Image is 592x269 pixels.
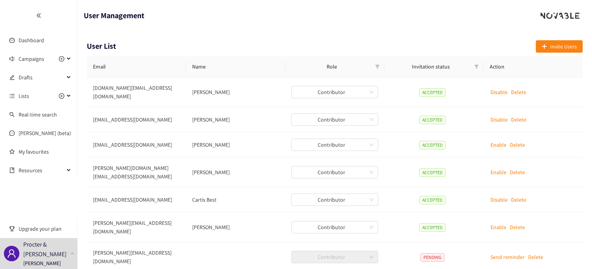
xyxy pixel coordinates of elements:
span: filter [474,64,479,69]
button: Delete [511,194,526,206]
p: Disable [490,195,508,204]
span: sound [9,56,15,62]
p: Delete [510,140,525,149]
button: Enable [490,166,506,178]
span: plus [542,44,547,50]
button: Delete [510,221,525,233]
td: [EMAIL_ADDRESS][DOMAIN_NAME] [87,132,186,158]
td: [DOMAIN_NAME][EMAIL_ADDRESS][DOMAIN_NAME] [87,77,186,107]
p: Delete [528,253,543,261]
a: Real-time search [19,111,57,118]
button: Delete [528,251,543,263]
td: [PERSON_NAME][DOMAIN_NAME][EMAIL_ADDRESS][DOMAIN_NAME] [87,158,186,187]
p: Disable [490,115,508,124]
p: Delete [510,223,525,231]
span: ACCEPTED [419,141,446,149]
span: Contributor [296,86,373,98]
span: edit [9,75,15,80]
button: Delete [511,86,526,98]
p: Procter & [PERSON_NAME] [23,240,67,259]
p: Delete [511,88,526,96]
button: Send reminder [490,251,525,263]
td: [EMAIL_ADDRESS][DOMAIN_NAME] [87,107,186,132]
p: Enable [490,140,506,149]
span: Contributor [296,251,373,263]
span: Invite Users [550,42,577,51]
span: user [7,249,16,258]
span: Contributor [296,194,373,206]
th: Action [484,56,583,77]
span: Contributor [296,114,373,125]
p: Enable [490,223,506,231]
p: Delete [511,195,526,204]
td: Cartis Best [186,187,285,212]
a: My favourites [19,144,71,159]
span: ACCEPTED [419,196,446,204]
span: plus-circle [59,93,64,99]
span: ACCEPTED [419,116,446,124]
span: Campaigns [19,51,44,67]
span: trophy [9,226,15,231]
span: ACCEPTED [419,168,446,177]
span: Role [291,62,372,71]
button: plusInvite Users [536,40,583,53]
td: [EMAIL_ADDRESS][DOMAIN_NAME] [87,187,186,212]
p: Send reminder [490,253,525,261]
span: unordered-list [9,93,15,99]
button: Delete [510,166,525,178]
span: Contributor [296,221,373,233]
button: Delete [510,139,525,151]
td: Saloni Arora [186,132,285,158]
span: PENDING [420,253,444,262]
span: ACCEPTED [419,88,446,97]
td: Sunil Bhosle [186,212,285,242]
td: Sabah Alshawk [186,107,285,132]
button: Enable [490,139,506,151]
span: plus-circle [59,56,64,62]
td: SK Ahn [186,77,285,107]
button: Disable [490,86,508,98]
button: Disable [490,194,508,206]
a: Dashboard [19,37,44,44]
span: book [9,168,15,173]
button: Disable [490,113,508,126]
span: double-left [36,13,41,18]
span: Invitation status [391,62,471,71]
p: Delete [511,115,526,124]
td: Stuart Askew [186,158,285,187]
p: Enable [490,168,506,176]
td: [PERSON_NAME][EMAIL_ADDRESS][DOMAIN_NAME] [87,212,186,242]
span: filter [375,64,380,69]
h1: User List [87,40,116,52]
span: Contributor [296,139,373,151]
span: ACCEPTED [419,223,446,232]
span: Drafts [19,70,64,85]
span: filter [373,61,381,72]
th: Name [186,56,285,77]
a: [PERSON_NAME] (beta) [19,130,71,137]
th: Email [87,56,186,77]
button: Delete [511,113,526,126]
span: Resources [19,163,64,178]
button: Enable [490,221,506,233]
span: Upgrade your plan [19,221,71,236]
p: [PERSON_NAME] [23,259,61,267]
p: Disable [490,88,508,96]
span: filter [473,61,480,72]
p: Delete [510,168,525,176]
iframe: Chat Widget [553,232,592,269]
span: Contributor [296,166,373,178]
span: Lists [19,88,29,104]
